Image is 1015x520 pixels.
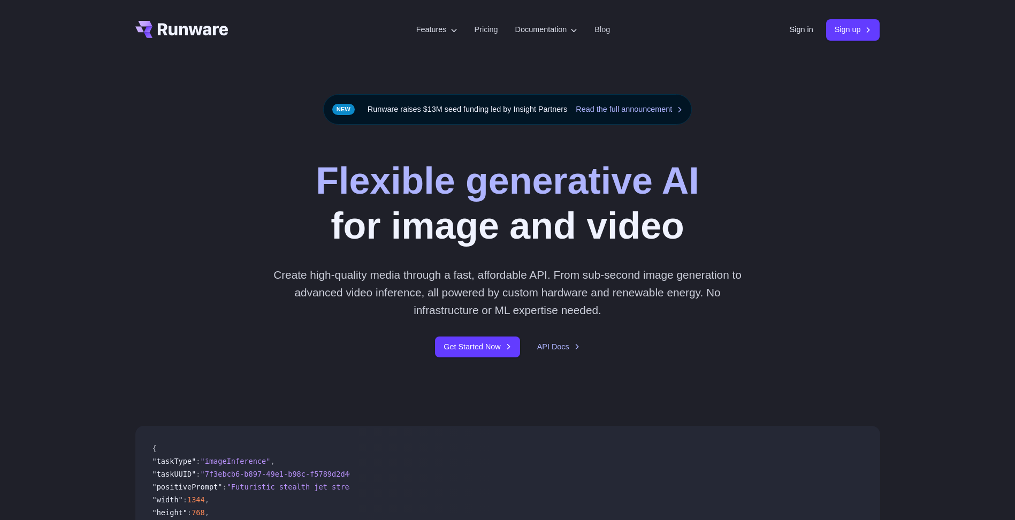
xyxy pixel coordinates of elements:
span: , [205,495,209,504]
span: : [183,495,187,504]
span: , [270,457,274,465]
strong: Flexible generative AI [316,160,699,202]
span: "Futuristic stealth jet streaking through a neon-lit cityscape with glowing purple exhaust" [227,483,625,491]
a: API Docs [537,341,580,353]
span: "taskUUID" [152,470,196,478]
span: 768 [192,508,205,517]
a: Go to / [135,21,228,38]
p: Create high-quality media through a fast, affordable API. From sub-second image generation to adv... [269,266,746,319]
span: , [205,508,209,517]
span: "width" [152,495,183,504]
span: "imageInference" [201,457,271,465]
span: "positivePrompt" [152,483,223,491]
span: : [196,457,200,465]
span: "height" [152,508,187,517]
h1: for image and video [316,159,699,249]
a: Get Started Now [435,337,520,357]
label: Features [416,24,457,36]
a: Sign in [790,24,813,36]
span: : [222,483,226,491]
a: Sign up [826,19,880,40]
span: : [187,508,192,517]
span: "taskType" [152,457,196,465]
a: Pricing [475,24,498,36]
span: 1344 [187,495,205,504]
a: Blog [594,24,610,36]
a: Read the full announcement [576,103,683,116]
div: Runware raises $13M seed funding led by Insight Partners [323,94,692,125]
label: Documentation [515,24,578,36]
span: { [152,444,157,453]
span: "7f3ebcb6-b897-49e1-b98c-f5789d2d40d7" [201,470,367,478]
span: : [196,470,200,478]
